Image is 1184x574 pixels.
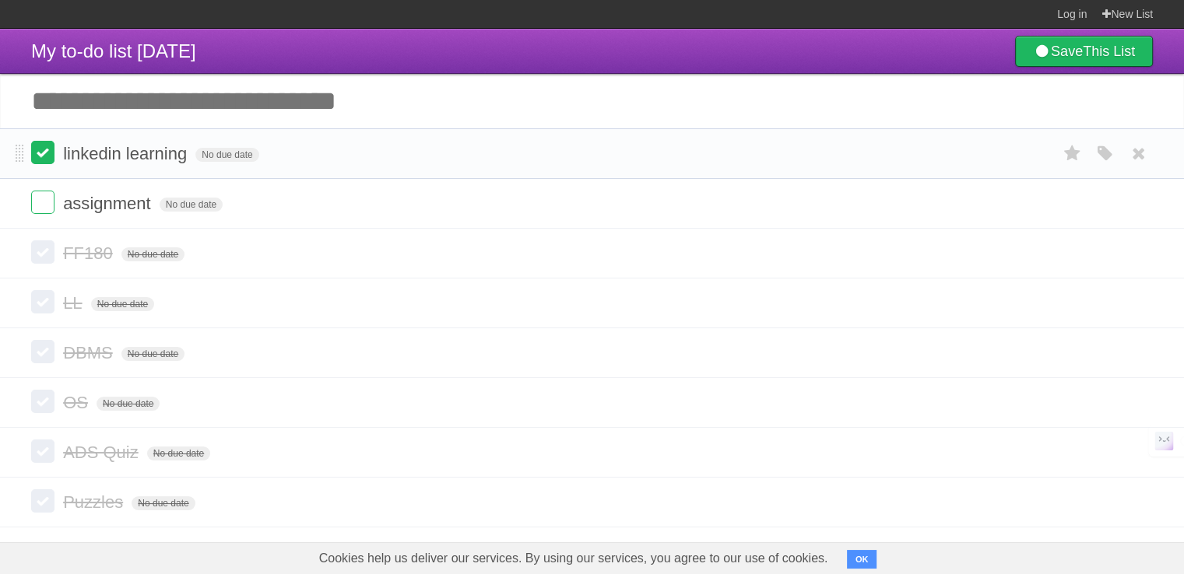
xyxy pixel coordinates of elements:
label: Done [31,390,54,413]
span: No due date [97,397,160,411]
span: Cookies help us deliver our services. By using our services, you agree to our use of cookies. [304,543,844,574]
label: Done [31,439,54,463]
span: My to-do list [DATE] [31,40,196,61]
span: Puzzles [63,492,127,512]
span: No due date [132,496,195,510]
span: assignment [63,194,155,213]
label: Done [31,290,54,313]
span: LL [63,293,86,313]
label: Star task [1058,141,1087,166]
span: No due date [195,148,258,162]
span: No due date [121,347,184,361]
b: This List [1083,44,1135,59]
label: Done [31,191,54,214]
span: FF180 [63,243,117,263]
span: OS [63,393,92,412]
span: ADS Quiz [63,443,142,462]
button: OK [847,550,877,569]
span: linkedin learning [63,144,191,163]
span: DBMS [63,343,117,362]
label: Done [31,240,54,264]
span: No due date [147,446,210,460]
label: Done [31,489,54,513]
label: Done [31,340,54,363]
span: No due date [121,247,184,261]
label: Done [31,141,54,164]
span: No due date [91,297,154,311]
a: SaveThis List [1015,36,1153,67]
span: No due date [160,198,223,212]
